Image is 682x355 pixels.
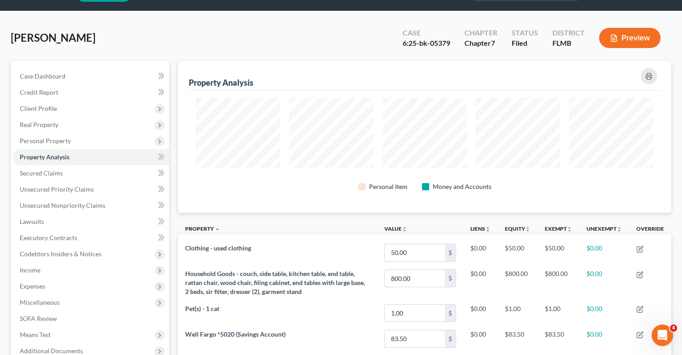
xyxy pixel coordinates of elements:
td: $0.00 [463,300,498,326]
td: $0.00 [579,240,629,265]
span: Property Analysis [20,153,70,161]
span: Case Dashboard [20,72,65,80]
div: 6:25-bk-05379 [403,38,450,48]
i: unfold_more [525,227,530,232]
span: Unsecured Priority Claims [20,185,94,193]
span: Expenses [20,282,45,290]
td: $0.00 [579,300,629,326]
a: Unsecured Nonpriority Claims [13,197,169,214]
span: 7 [491,39,495,47]
span: Lawsuits [20,218,44,225]
span: Codebtors Insiders & Notices [20,250,101,258]
a: Property Analysis [13,149,169,165]
a: Case Dashboard [13,68,169,84]
span: [PERSON_NAME] [11,31,96,44]
i: unfold_more [402,227,407,232]
div: Personal Item [369,182,408,191]
input: 0.00 [385,330,445,347]
span: Personal Property [20,137,71,145]
span: Pet(s) - 1 cat [185,305,219,312]
iframe: Intercom live chat [652,324,673,346]
a: Exemptunfold_more [545,225,572,232]
span: Secured Claims [20,169,63,177]
td: $0.00 [463,326,498,351]
a: SOFA Review [13,311,169,327]
span: Well Fargo *5020 (Savings Account) [185,330,286,338]
div: FLMB [552,38,585,48]
a: Secured Claims [13,165,169,181]
a: Equityunfold_more [505,225,530,232]
input: 0.00 [385,244,445,261]
div: Status [512,28,538,38]
td: $50.00 [538,240,579,265]
a: Credit Report [13,84,169,101]
div: Chapter [465,38,497,48]
td: $1.00 [538,300,579,326]
div: $ [445,330,456,347]
i: unfold_more [485,227,491,232]
a: Liensunfold_more [470,225,491,232]
td: $50.00 [498,240,538,265]
th: Override [629,220,671,240]
span: Household Goods - couch, side table, kitchen table, end table, rattan chair, wood chair, filing c... [185,270,365,295]
button: Preview [599,28,660,48]
div: $ [445,244,456,261]
i: unfold_more [617,227,622,232]
input: 0.00 [385,305,445,322]
span: Clothing - used clothing [185,244,251,252]
span: Credit Report [20,88,58,96]
a: Unsecured Priority Claims [13,181,169,197]
i: unfold_more [567,227,572,232]
td: $800.00 [538,266,579,300]
span: Unsecured Nonpriority Claims [20,202,105,209]
td: $83.50 [538,326,579,351]
span: Means Test [20,331,51,338]
div: Chapter [465,28,497,38]
div: Money and Accounts [433,182,491,191]
span: SOFA Review [20,315,57,322]
td: $0.00 [579,326,629,351]
div: $ [445,305,456,322]
a: Unexemptunfold_more [586,225,622,232]
td: $0.00 [463,266,498,300]
td: $83.50 [498,326,538,351]
a: Executory Contracts [13,230,169,246]
td: $800.00 [498,266,538,300]
td: $1.00 [498,300,538,326]
td: $0.00 [463,240,498,265]
td: $0.00 [579,266,629,300]
a: Valueunfold_more [384,225,407,232]
span: Executory Contracts [20,234,77,241]
span: Income [20,266,40,274]
i: expand_less [215,227,220,232]
div: $ [445,270,456,287]
a: Property expand_less [185,225,220,232]
span: Miscellaneous [20,298,60,306]
a: Lawsuits [13,214,169,230]
input: 0.00 [385,270,445,287]
div: Case [403,28,450,38]
span: Additional Documents [20,347,83,355]
span: Client Profile [20,105,57,112]
div: Property Analysis [189,77,253,88]
span: 4 [670,324,677,332]
span: Real Property [20,121,58,128]
div: Filed [512,38,538,48]
div: District [552,28,585,38]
